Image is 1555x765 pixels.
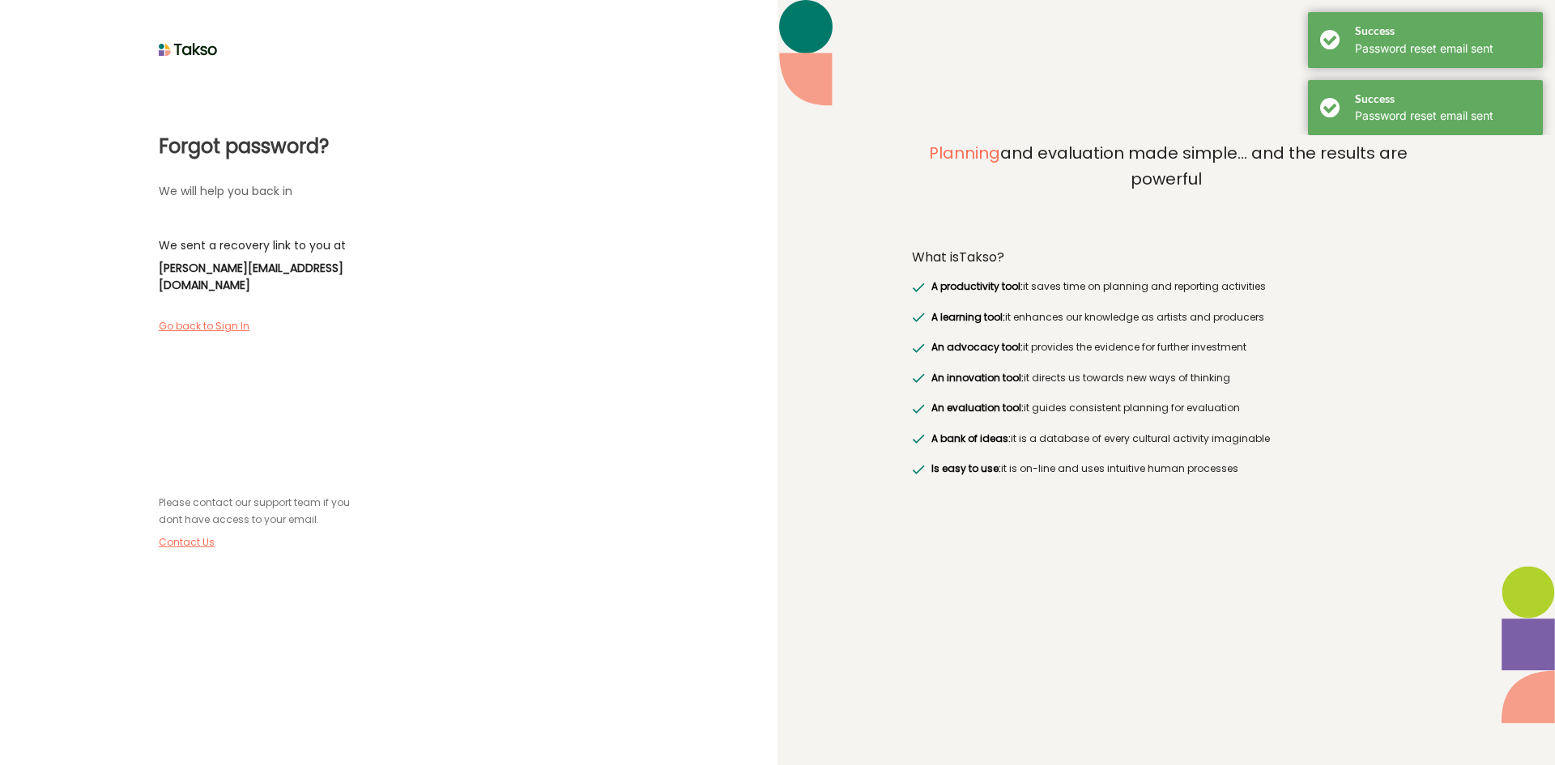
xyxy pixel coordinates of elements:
a: Contact Us [159,535,215,549]
img: greenRight [912,434,925,444]
label: it directs us towards new ways of thinking [927,370,1229,386]
label: it enhances our knowledge as artists and producers [927,309,1263,325]
a: Go back to Sign In [159,300,350,339]
span: An innovation tool: [931,371,1024,385]
img: taksoLoginLogo [159,37,218,62]
label: it provides the evidence for further investment [927,339,1246,355]
img: greenRight [912,404,925,414]
span: Takso? [959,248,1004,266]
h4: Success [1355,24,1531,38]
label: Go back to Sign In [159,319,261,334]
label: We will help you back in [159,183,350,200]
span: An evaluation tool: [931,401,1024,414]
label: and evaluation made simple... and the results are powerful [912,141,1421,228]
img: greenRight [912,465,925,474]
span: A learning tool: [931,310,1005,324]
h4: Success [1355,92,1531,106]
img: greenRight [912,343,925,353]
span: A bank of ideas: [931,431,1011,445]
div: Password reset email sent [1355,109,1531,123]
label: it is a database of every cultural activity imaginable [927,431,1269,447]
img: greenRight [912,312,925,322]
div: Password reset email sent [1355,42,1531,56]
span: An advocacy tool: [931,340,1023,354]
label: it is on-line and uses intuitive human processes [927,461,1238,477]
span: Planning [929,142,1000,164]
span: A productivity tool: [931,279,1023,293]
label: We sent a recovery link to you at [159,237,350,254]
img: greenRight [912,373,925,383]
label: Forgot password? [159,132,350,161]
label: Please contact our support team if you dont have access to your email. [159,494,350,528]
label: What is [912,249,1004,266]
label: [PERSON_NAME][EMAIL_ADDRESS][DOMAIN_NAME] [159,260,350,294]
label: it saves time on planning and reporting activities [927,278,1265,295]
span: Is easy to use: [931,461,1001,475]
label: it guides consistent planning for evaluation [927,400,1239,416]
img: greenRight [912,283,925,292]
